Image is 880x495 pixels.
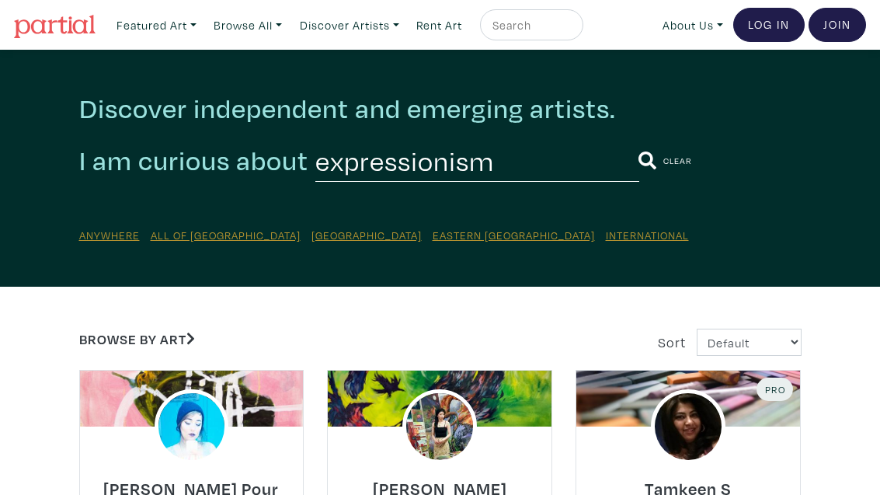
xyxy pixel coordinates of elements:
a: Eastern [GEOGRAPHIC_DATA] [433,228,595,242]
a: Browse by Art [79,330,195,348]
img: phpThumb.php [651,389,725,464]
a: Discover Artists [293,9,406,41]
small: Clear [663,155,692,166]
a: All of [GEOGRAPHIC_DATA] [151,228,301,242]
a: International [606,228,689,242]
img: phpThumb.php [402,389,477,464]
a: Featured Art [110,9,203,41]
a: About Us [656,9,730,41]
input: Search [491,16,569,35]
a: Join [809,8,866,42]
a: Anywhere [79,228,140,242]
a: Rent Art [409,9,469,41]
a: Clear [663,152,692,169]
span: Sort [658,333,686,351]
a: [PERSON_NAME] [373,474,507,492]
a: Browse All [207,9,289,41]
img: phpThumb.php [155,389,229,464]
a: [PERSON_NAME] Pour [103,474,279,492]
h2: Discover independent and emerging artists. [79,92,802,125]
a: Log In [733,8,805,42]
a: Tamkeen S [645,474,732,492]
span: Pro [763,383,786,396]
a: [GEOGRAPHIC_DATA] [311,228,422,242]
h2: I am curious about [79,144,308,178]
